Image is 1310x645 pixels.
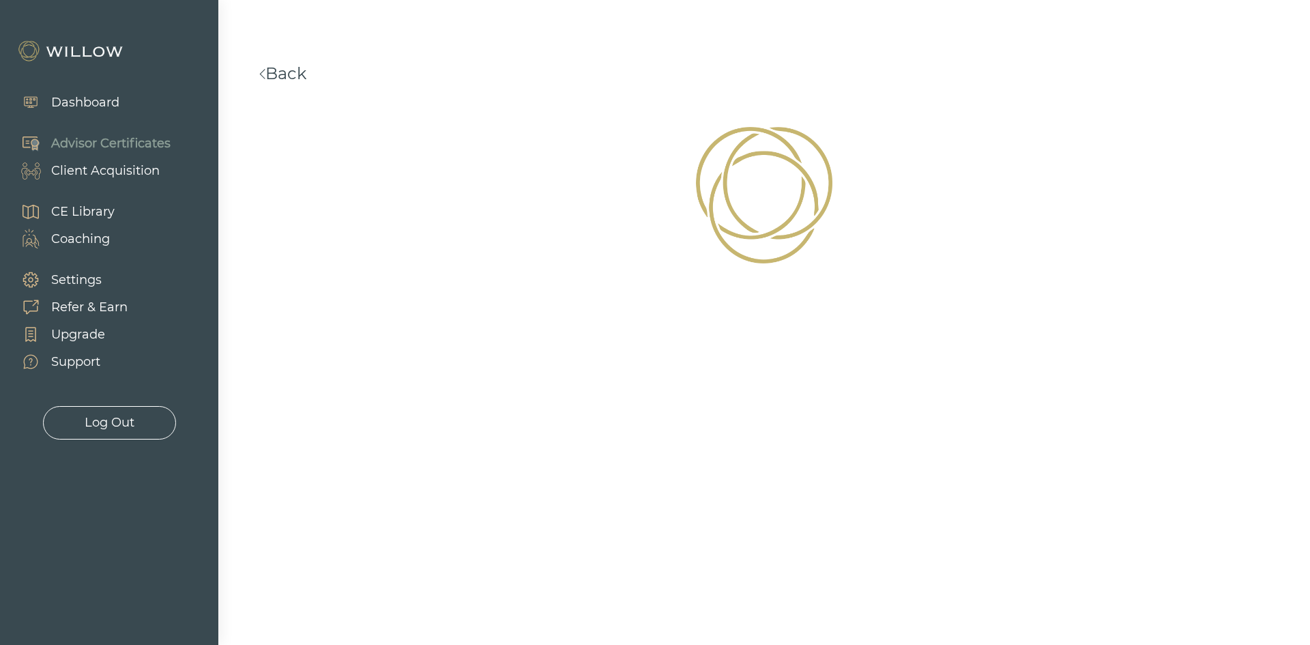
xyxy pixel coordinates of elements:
[51,230,110,248] div: Coaching
[51,353,100,371] div: Support
[7,130,171,157] a: Advisor Certificates
[7,157,171,184] a: Client Acquisition
[7,266,128,293] a: Settings
[7,225,115,253] a: Coaching
[7,198,115,225] a: CE Library
[51,298,128,317] div: Refer & Earn
[7,89,119,116] a: Dashboard
[51,134,171,153] div: Advisor Certificates
[7,321,128,348] a: Upgrade
[51,203,115,221] div: CE Library
[696,127,832,263] img: Loading!
[85,414,134,432] div: Log Out
[51,94,119,112] div: Dashboard
[259,69,265,79] img: <
[7,293,128,321] a: Refer & Earn
[51,271,102,289] div: Settings
[259,63,306,83] a: Back
[51,326,105,344] div: Upgrade
[17,40,126,62] img: Willow
[51,162,160,180] div: Client Acquisition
